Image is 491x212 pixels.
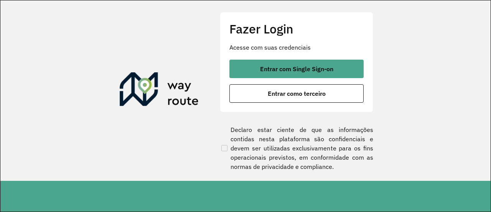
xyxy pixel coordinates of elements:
span: Entrar como terceiro [268,90,326,97]
label: Declaro estar ciente de que as informações contidas nesta plataforma são confidenciais e devem se... [220,125,373,171]
span: Entrar com Single Sign-on [260,66,333,72]
p: Acesse com suas credenciais [229,43,364,52]
h2: Fazer Login [229,22,364,36]
img: Roteirizador AmbevTech [120,72,199,109]
button: button [229,60,364,78]
button: button [229,84,364,103]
